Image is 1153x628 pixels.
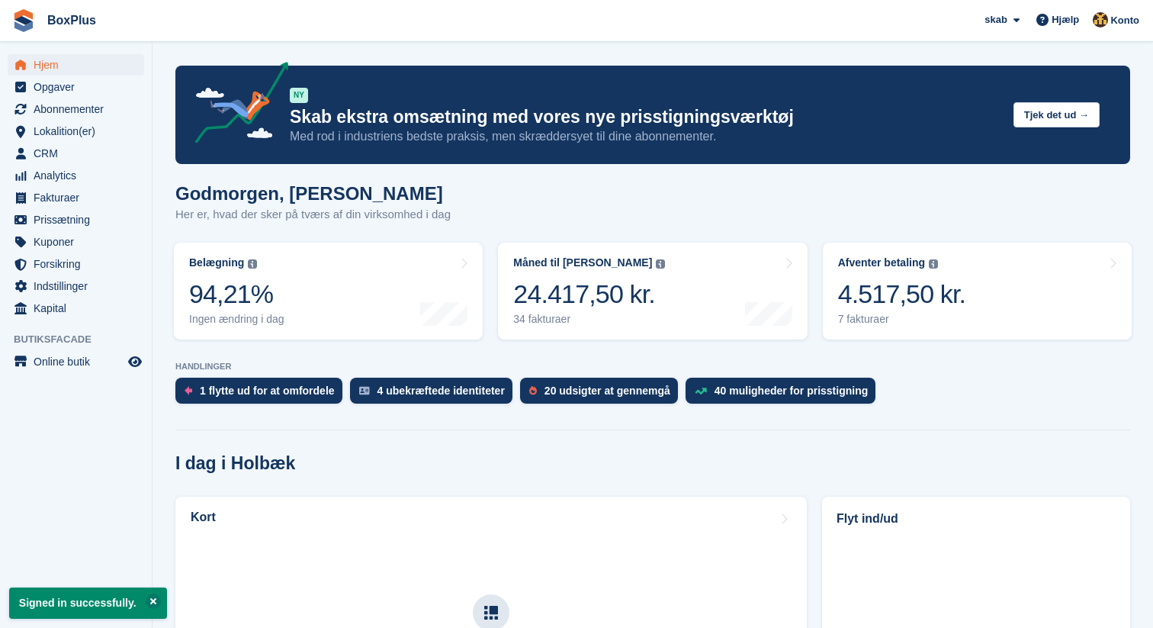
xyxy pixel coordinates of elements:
img: price_increase_opportunities-93ffe204e8149a01c8c9dc8f82e8f89637d9d84a8eef4429ea346261dce0b2c0.svg [695,388,707,395]
a: menu [8,298,144,319]
h1: Godmorgen, [PERSON_NAME] [175,183,451,204]
a: menu [8,76,144,98]
img: icon-info-grey-7440780725fd019a000dd9b08b2336e03edf1995a4989e88bcd33f0948082b44.svg [248,259,257,269]
span: Konto [1110,13,1139,28]
a: menu [8,351,144,372]
a: Forhåndsvisning af butik [126,353,144,371]
img: verify_identity-adf6edd0f0f0b5bbfe63781bf79b02c33cf7c696d77639b501bdc392416b5a36.svg [359,386,370,395]
h2: I dag i Holbæk [175,453,295,474]
div: NY [290,88,308,103]
span: Forsikring [34,253,125,275]
a: menu [8,187,144,208]
span: Abonnementer [34,98,125,120]
span: Fakturaer [34,187,125,208]
span: Butiksfacade [14,332,152,347]
a: menu [8,143,144,164]
p: Signed in successfully. [9,588,167,619]
img: move_outs_to_deallocate_icon-f764333ba52eb49d3ac5e1228854f67142a1ed5810a6f6cc68b1a99e826820c5.svg [185,386,192,395]
a: Afventer betaling 4.517,50 kr. 7 fakturaer [823,243,1132,340]
img: icon-info-grey-7440780725fd019a000dd9b08b2336e03edf1995a4989e88bcd33f0948082b44.svg [929,259,938,269]
a: 40 muligheder for prisstigning [686,378,883,411]
a: menu [8,209,144,230]
a: menu [8,121,144,142]
span: Analytics [34,165,125,186]
a: 20 udsigter at gennemgå [520,378,686,411]
h2: Kort [191,510,216,524]
a: menu [8,275,144,297]
span: Hjem [34,54,125,76]
div: 1 flytte ud for at omfordele [200,385,335,397]
a: Belægning 94,21% Ingen ændring i dag [174,243,483,340]
img: price-adjustments-announcement-icon-8257ccfd72463d97f412b2fc003d46551f7dbcb40ab6d574587a9cd5c0d94... [182,62,289,149]
div: 40 muligheder for prisstigning [715,385,868,397]
img: stora-icon-8386f47178a22dfd0bd8f6a31ec36ba5ce8667c1dd55bd0f319d3a0aa187defe.svg [12,9,35,32]
a: Måned til [PERSON_NAME] 24.417,50 kr. 34 fakturaer [498,243,807,340]
span: Kuponer [34,231,125,253]
h2: Flyt ind/ud [837,510,1116,528]
span: Opgaver [34,76,125,98]
a: menu [8,98,144,120]
div: Afventer betaling [838,256,925,269]
a: BoxPlus [41,8,102,33]
img: Jannik Hansen [1093,12,1108,27]
div: 94,21% [189,279,284,310]
div: 4 ubekræftede identiteter [377,385,505,397]
p: Skab ekstra omsætning med vores nye prisstigningsværktøj [290,106,1001,128]
span: Lokalition(er) [34,121,125,142]
div: 24.417,50 kr. [513,279,665,310]
img: icon-info-grey-7440780725fd019a000dd9b08b2336e03edf1995a4989e88bcd33f0948082b44.svg [656,259,665,269]
div: 4.517,50 kr. [838,279,966,310]
p: Her er, hvad der sker på tværs af din virksomhed i dag [175,206,451,224]
span: CRM [34,143,125,164]
div: Måned til [PERSON_NAME] [513,256,652,269]
img: prospect-51fa495bee0391a8d652442698ab0144808aea92771e9ea1ae160a38d050c398.svg [529,386,537,395]
a: menu [8,165,144,186]
span: Prissætning [34,209,125,230]
a: 4 ubekræftede identiteter [350,378,520,411]
a: menu [8,231,144,253]
div: 34 fakturaer [513,313,665,326]
span: Online butik [34,351,125,372]
div: Belægning [189,256,244,269]
div: Ingen ændring i dag [189,313,284,326]
p: HANDLINGER [175,362,1130,372]
span: skab [984,12,1007,27]
a: 1 flytte ud for at omfordele [175,378,350,411]
img: map-icn-33ee37083ee616e46c38cad1a60f524a97daa1e2b2c8c0bc3eb3415660979fc1.svg [484,606,498,620]
div: 20 udsigter at gennemgå [544,385,670,397]
p: Med rod i industriens bedste praksis, men skræddersyet til dine abonnementer. [290,128,1001,145]
a: menu [8,253,144,275]
span: Kapital [34,298,125,319]
span: Indstillinger [34,275,125,297]
span: Hjælp [1052,12,1079,27]
button: Tjek det ud → [1013,102,1100,127]
div: 7 fakturaer [838,313,966,326]
a: menu [8,54,144,76]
